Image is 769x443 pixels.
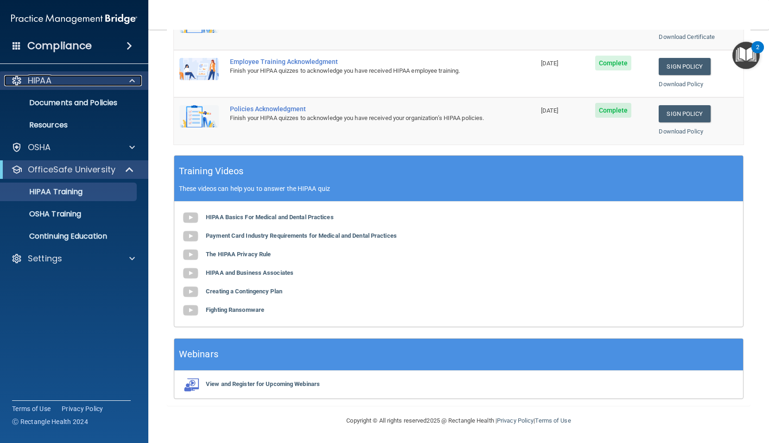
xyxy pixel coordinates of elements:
[6,120,133,130] p: Resources
[12,417,88,426] span: Ⓒ Rectangle Health 2024
[6,232,133,241] p: Continuing Education
[206,269,293,276] b: HIPAA and Business Associates
[230,105,489,113] div: Policies Acknowledgment
[659,105,710,122] a: Sign Policy
[206,214,334,221] b: HIPAA Basics For Medical and Dental Practices
[206,232,397,239] b: Payment Card Industry Requirements for Medical and Dental Practices
[206,380,320,387] b: View and Register for Upcoming Webinars
[179,185,738,192] p: These videos can help you to answer the HIPAA quiz
[28,75,51,86] p: HIPAA
[659,128,703,135] a: Download Policy
[535,417,571,424] a: Terms of Use
[181,227,200,246] img: gray_youtube_icon.38fcd6cc.png
[181,264,200,283] img: gray_youtube_icon.38fcd6cc.png
[179,163,244,179] h5: Training Videos
[595,56,632,70] span: Complete
[181,246,200,264] img: gray_youtube_icon.38fcd6cc.png
[11,75,135,86] a: HIPAA
[206,251,271,258] b: The HIPAA Privacy Rule
[659,58,710,75] a: Sign Policy
[11,253,135,264] a: Settings
[28,164,115,175] p: OfficeSafe University
[181,283,200,301] img: gray_youtube_icon.38fcd6cc.png
[11,10,137,28] img: PMB logo
[659,81,703,88] a: Download Policy
[595,103,632,118] span: Complete
[27,39,92,52] h4: Compliance
[756,47,759,59] div: 2
[6,98,133,108] p: Documents and Policies
[659,33,715,40] a: Download Certificate
[62,404,103,413] a: Privacy Policy
[230,113,489,124] div: Finish your HIPAA quizzes to acknowledge you have received your organization’s HIPAA policies.
[179,346,218,362] h5: Webinars
[732,42,760,69] button: Open Resource Center, 2 new notifications
[181,209,200,227] img: gray_youtube_icon.38fcd6cc.png
[28,142,51,153] p: OSHA
[6,187,83,196] p: HIPAA Training
[28,253,62,264] p: Settings
[181,378,200,392] img: webinarIcon.c7ebbf15.png
[230,65,489,76] div: Finish your HIPAA quizzes to acknowledge you have received HIPAA employee training.
[206,288,282,295] b: Creating a Contingency Plan
[290,406,628,436] div: Copyright © All rights reserved 2025 @ Rectangle Health | |
[11,164,134,175] a: OfficeSafe University
[230,58,489,65] div: Employee Training Acknowledgment
[6,209,81,219] p: OSHA Training
[541,107,559,114] span: [DATE]
[497,417,534,424] a: Privacy Policy
[12,404,51,413] a: Terms of Use
[11,142,135,153] a: OSHA
[181,301,200,320] img: gray_youtube_icon.38fcd6cc.png
[206,306,264,313] b: Fighting Ransomware
[541,60,559,67] span: [DATE]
